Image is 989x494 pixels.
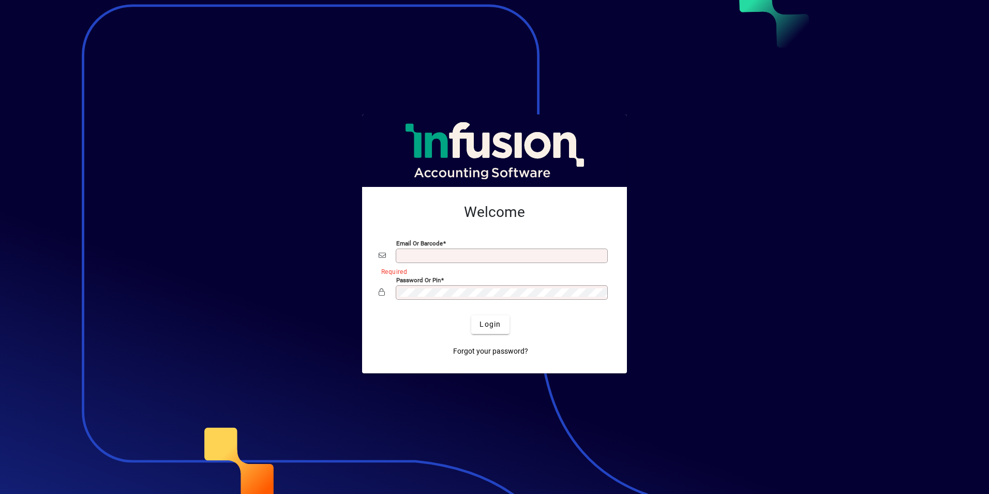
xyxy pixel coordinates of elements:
[379,204,610,221] h2: Welcome
[479,319,501,330] span: Login
[453,346,528,357] span: Forgot your password?
[396,276,441,283] mat-label: Password or Pin
[396,239,443,246] mat-label: Email or Barcode
[449,342,532,361] a: Forgot your password?
[471,315,509,334] button: Login
[381,266,602,277] mat-error: Required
